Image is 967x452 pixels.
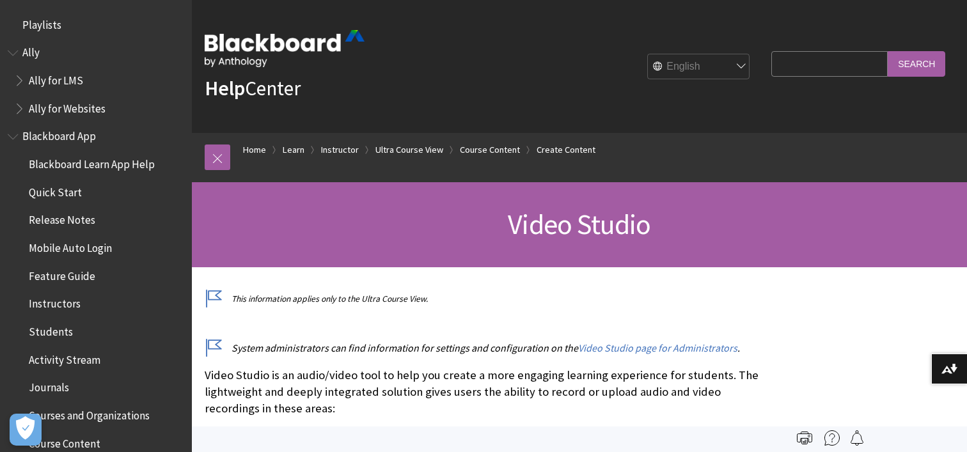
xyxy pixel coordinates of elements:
[283,142,304,158] a: Learn
[243,142,266,158] a: Home
[205,367,765,417] p: Video Studio is an audio/video tool to help you create a more engaging learning experience for st...
[460,142,520,158] a: Course Content
[22,126,96,143] span: Blackboard App
[8,14,184,36] nav: Book outline for Playlists
[29,70,83,87] span: Ally for LMS
[29,182,82,199] span: Quick Start
[22,42,40,59] span: Ally
[205,341,765,355] p: System administrators can find information for settings and configuration on the .
[648,54,750,80] select: Site Language Selector
[8,42,184,120] nav: Book outline for Anthology Ally Help
[29,153,155,171] span: Blackboard Learn App Help
[29,433,100,450] span: Course Content
[537,142,595,158] a: Create Content
[205,75,245,101] strong: Help
[849,430,865,446] img: Follow this page
[205,293,765,305] p: This information applies only to the Ultra Course View.
[797,430,812,446] img: Print
[29,321,73,338] span: Students
[205,30,365,67] img: Blackboard by Anthology
[29,210,95,227] span: Release Notes
[578,341,737,355] a: Video Studio page for Administrators
[824,430,840,446] img: More help
[29,405,150,422] span: Courses and Organizations
[321,142,359,158] a: Instructor
[29,349,100,366] span: Activity Stream
[29,237,112,254] span: Mobile Auto Login
[29,98,106,115] span: Ally for Websites
[29,265,95,283] span: Feature Guide
[205,75,301,101] a: HelpCenter
[508,207,650,242] span: Video Studio
[29,293,81,311] span: Instructors
[22,14,61,31] span: Playlists
[29,377,69,394] span: Journals
[10,414,42,446] button: Open Preferences
[888,51,945,76] input: Search
[375,142,443,158] a: Ultra Course View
